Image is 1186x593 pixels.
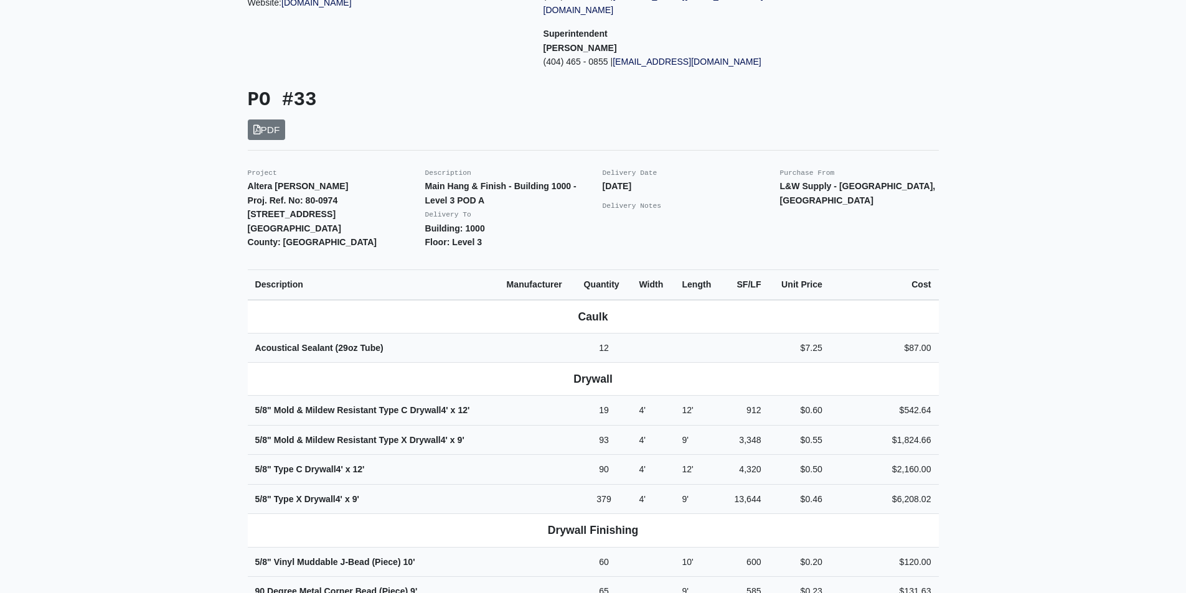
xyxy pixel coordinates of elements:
[248,119,286,140] a: PDF
[248,223,341,233] strong: [GEOGRAPHIC_DATA]
[830,484,939,514] td: $6,208.02
[780,179,939,207] p: L&W Supply - [GEOGRAPHIC_DATA], [GEOGRAPHIC_DATA]
[336,464,343,474] span: 4'
[255,557,415,567] strong: 5/8" Vinyl Muddable J-Bead (Piece)
[723,455,768,485] td: 4,320
[255,435,464,445] strong: 5/8" Mold & Mildew Resistant Type X Drywall
[425,169,471,177] small: Description
[769,484,830,514] td: $0.46
[577,425,632,455] td: 93
[603,181,632,191] strong: [DATE]
[682,405,693,415] span: 12'
[248,195,338,205] strong: Proj. Ref. No: 80-0974
[682,557,693,567] span: 10'
[723,484,768,514] td: 13,644
[458,435,464,445] span: 9'
[544,29,608,39] span: Superintendent
[441,435,448,445] span: 4'
[573,373,613,385] b: Drywall
[403,557,415,567] span: 10'
[639,435,646,445] span: 4'
[248,269,499,299] th: Description
[639,405,646,415] span: 4'
[450,435,455,445] span: x
[248,89,584,112] h3: PO #33
[499,269,577,299] th: Manufacturer
[639,494,646,504] span: 4'
[769,547,830,577] td: $0.20
[336,494,342,504] span: 4'
[577,455,632,485] td: 90
[603,202,662,210] small: Delivery Notes
[548,524,639,536] b: Drywall Finishing
[613,57,761,67] a: [EMAIL_ADDRESS][DOMAIN_NAME]
[723,396,768,426] td: 912
[577,269,632,299] th: Quantity
[723,425,768,455] td: 3,348
[639,464,646,474] span: 4'
[544,43,617,53] strong: [PERSON_NAME]
[769,425,830,455] td: $0.55
[830,269,939,299] th: Cost
[425,237,482,247] strong: Floor: Level 3
[248,237,377,247] strong: County: [GEOGRAPHIC_DATA]
[603,169,657,177] small: Delivery Date
[769,455,830,485] td: $0.50
[248,209,336,219] strong: [STREET_ADDRESS]
[830,396,939,426] td: $542.64
[830,333,939,363] td: $87.00
[577,484,632,514] td: 379
[255,494,359,504] strong: 5/8" Type X Drywall
[769,333,830,363] td: $7.25
[255,343,384,353] strong: Acoustical Sealant (29oz Tube)
[682,464,693,474] span: 12'
[255,464,365,474] strong: 5/8" Type C Drywall
[682,435,689,445] span: 9'
[451,405,456,415] span: x
[830,425,939,455] td: $1,824.66
[544,55,821,69] p: (404) 465 - 0855 |
[248,181,349,191] strong: Altera [PERSON_NAME]
[425,223,485,233] strong: Building: 1000
[780,169,835,177] small: Purchase From
[631,269,674,299] th: Width
[345,494,350,504] span: x
[458,405,469,415] span: 12'
[769,396,830,426] td: $0.60
[723,269,768,299] th: SF/LF
[769,269,830,299] th: Unit Price
[674,269,723,299] th: Length
[425,211,471,218] small: Delivery To
[682,494,689,504] span: 9'
[425,181,577,205] strong: Main Hang & Finish - Building 1000 - Level 3 POD A
[441,405,448,415] span: 4'
[352,464,364,474] span: 12'
[830,455,939,485] td: $2,160.00
[577,547,632,577] td: 60
[352,494,359,504] span: 9'
[577,396,632,426] td: 19
[578,311,608,323] b: Caulk
[255,405,470,415] strong: 5/8" Mold & Mildew Resistant Type C Drywall
[723,547,768,577] td: 600
[346,464,351,474] span: x
[248,169,277,177] small: Project
[577,333,632,363] td: 12
[830,547,939,577] td: $120.00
